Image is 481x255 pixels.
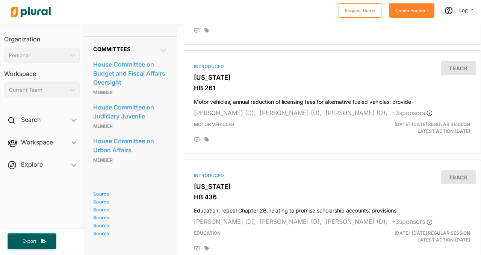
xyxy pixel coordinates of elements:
span: [PERSON_NAME] (D), [260,218,322,225]
button: Export [8,233,56,249]
h3: Workspace [4,63,80,79]
div: Add Position Statement [194,137,200,143]
div: Add tags [204,246,209,251]
h3: Organization [4,28,80,45]
a: Log In [459,7,473,14]
span: Motor Vehicles [194,121,234,127]
p: Member [93,156,168,165]
a: Source [93,223,166,228]
div: Personal [9,52,67,59]
button: Track [441,61,476,75]
a: Request Demo [339,6,381,14]
span: [PERSON_NAME] (D), [260,109,322,117]
span: + 3 sponsor s [391,218,433,225]
div: Current Team [9,86,67,94]
a: Source [93,215,166,220]
a: House Committee on Judiciary Juvenile [93,102,168,122]
div: Latest Action: [DATE] [380,230,476,243]
span: [DATE]-[DATE] Regular Session [395,230,470,236]
a: Source [93,207,166,212]
span: [PERSON_NAME] (D), [194,109,256,117]
a: House Committee on Urban Affairs [93,135,168,156]
span: [DATE]-[DATE] Regular Session [395,121,470,127]
div: Add Position Statement [194,28,200,34]
span: [PERSON_NAME] (D), [325,109,387,117]
a: House Committee on Budget and Fiscal Affairs Oversight [93,59,168,88]
button: Track [441,170,476,184]
h4: Education; repeal Chapter 2B, relating to promise scholarship accounts; provisions [194,204,470,214]
h3: HB 436 [194,193,470,201]
a: Create Account [389,6,434,14]
div: Add tags [204,28,209,33]
span: Education [194,230,221,236]
p: Member [93,88,168,97]
div: Introduced [194,172,470,179]
a: Source [93,191,166,197]
button: Create Account [389,3,434,18]
a: Source [93,199,166,205]
div: Latest Action: [DATE] [380,121,476,135]
span: + 3 sponsor s [391,109,433,117]
div: Add tags [204,137,209,142]
p: Member [93,122,168,131]
h2: Search [21,115,41,124]
span: Committees [93,46,130,52]
h3: [US_STATE] [194,183,470,190]
span: Export [17,238,41,244]
h3: HB 261 [194,84,470,92]
div: Introduced [194,63,470,70]
h4: Motor vehicles; annual reduction of licensing fees for alternative fueled vehicles; provide [194,95,470,105]
a: Source [93,231,166,236]
div: Add Position Statement [194,246,200,252]
h3: [US_STATE] [194,74,470,81]
button: Request Demo [339,3,381,18]
span: [PERSON_NAME] (D), [325,218,387,225]
span: [PERSON_NAME] (D), [194,218,256,225]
